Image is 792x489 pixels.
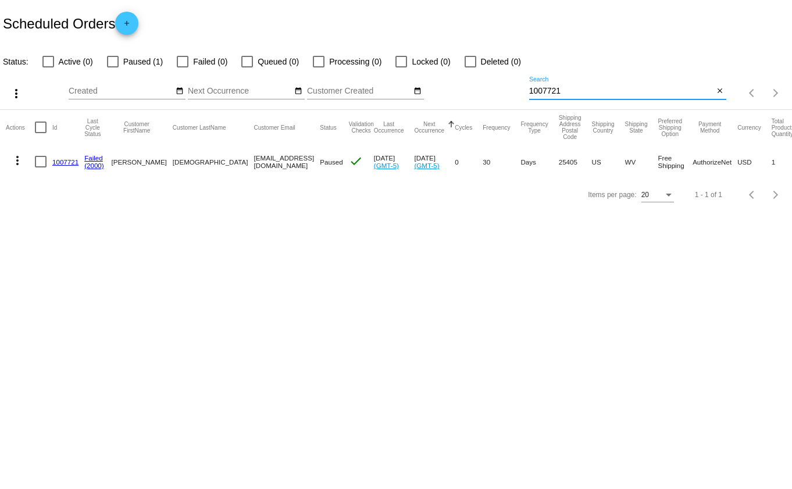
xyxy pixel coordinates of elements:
[52,158,79,166] a: 1007721
[641,191,649,199] span: 20
[481,55,521,69] span: Deleted (0)
[737,145,772,179] mat-cell: USD
[320,124,336,131] button: Change sorting for Status
[173,145,254,179] mat-cell: [DEMOGRAPHIC_DATA]
[737,124,761,131] button: Change sorting for CurrencyIso
[193,55,227,69] span: Failed (0)
[625,121,648,134] button: Change sorting for ShippingState
[716,87,724,96] mat-icon: close
[349,110,374,145] mat-header-cell: Validation Checks
[329,55,381,69] span: Processing (0)
[641,191,674,199] mat-select: Items per page:
[529,87,714,96] input: Search
[414,145,455,179] mat-cell: [DATE]
[9,87,23,101] mat-icon: more_vert
[111,145,172,179] mat-cell: [PERSON_NAME]
[455,124,472,131] button: Change sorting for Cycles
[483,145,520,179] mat-cell: 30
[693,145,737,179] mat-cell: AuthorizeNet
[374,162,399,169] a: (GMT-5)
[714,85,726,98] button: Clear
[592,121,615,134] button: Change sorting for ShippingCountry
[59,55,93,69] span: Active (0)
[111,121,162,134] button: Change sorting for CustomerFirstName
[592,145,625,179] mat-cell: US
[588,191,636,199] div: Items per page:
[173,124,226,131] button: Change sorting for CustomerLastName
[520,121,548,134] button: Change sorting for FrequencyType
[6,110,35,145] mat-header-cell: Actions
[84,118,101,137] button: Change sorting for LastProcessingCycleId
[414,121,444,134] button: Change sorting for NextOccurrenceUtc
[414,162,439,169] a: (GMT-5)
[69,87,173,96] input: Created
[349,154,363,168] mat-icon: check
[3,12,138,35] h2: Scheduled Orders
[412,55,450,69] span: Locked (0)
[307,87,412,96] input: Customer Created
[374,145,415,179] mat-cell: [DATE]
[559,145,592,179] mat-cell: 25405
[258,55,299,69] span: Queued (0)
[693,121,727,134] button: Change sorting for PaymentMethod.Type
[254,124,295,131] button: Change sorting for CustomerEmail
[483,124,510,131] button: Change sorting for Frequency
[188,87,292,96] input: Next Occurrence
[658,145,693,179] mat-cell: Free Shipping
[559,115,581,140] button: Change sorting for ShippingPostcode
[10,154,24,167] mat-icon: more_vert
[413,87,422,96] mat-icon: date_range
[294,87,302,96] mat-icon: date_range
[176,87,184,96] mat-icon: date_range
[254,145,320,179] mat-cell: [EMAIL_ADDRESS][DOMAIN_NAME]
[52,124,57,131] button: Change sorting for Id
[123,55,163,69] span: Paused (1)
[658,118,682,137] button: Change sorting for PreferredShippingOption
[625,145,658,179] mat-cell: WV
[695,191,722,199] div: 1 - 1 of 1
[3,57,28,66] span: Status:
[120,19,134,33] mat-icon: add
[520,145,558,179] mat-cell: Days
[741,81,764,105] button: Previous page
[84,162,104,169] a: (2000)
[455,145,483,179] mat-cell: 0
[764,183,787,206] button: Next page
[764,81,787,105] button: Next page
[84,154,103,162] a: Failed
[374,121,404,134] button: Change sorting for LastOccurrenceUtc
[320,158,343,166] span: Paused
[741,183,764,206] button: Previous page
